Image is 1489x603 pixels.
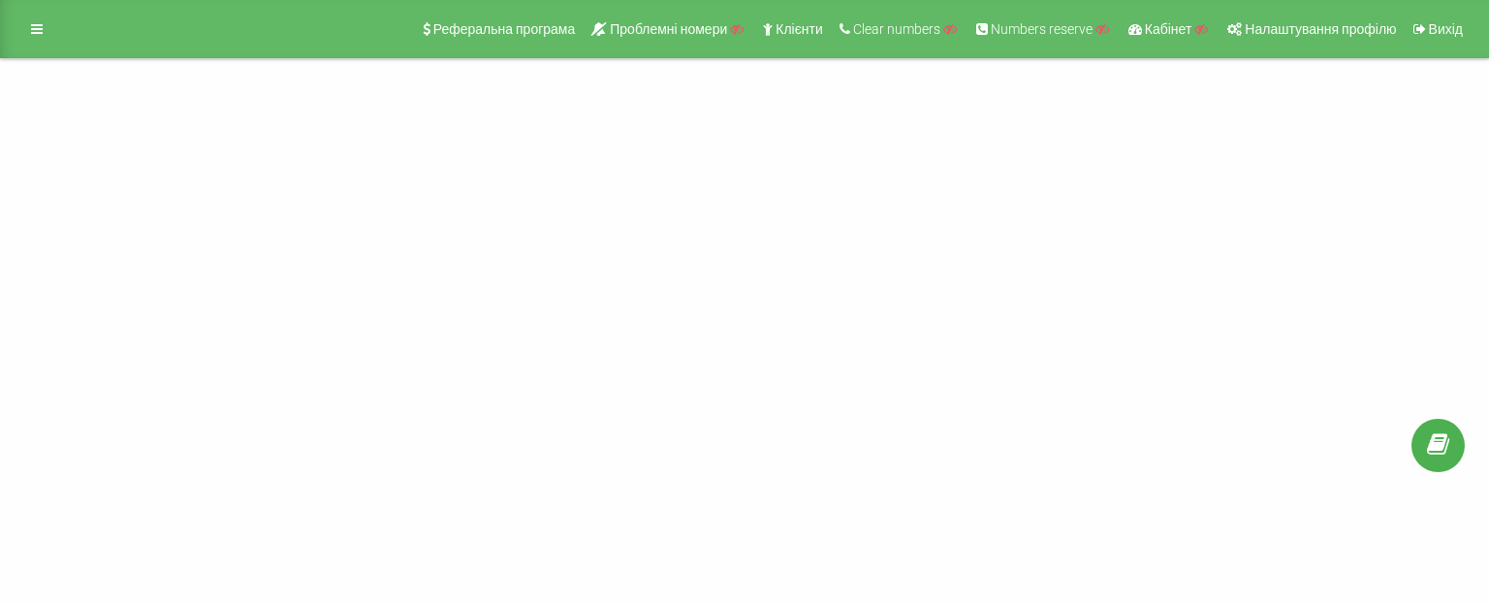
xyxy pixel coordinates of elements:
span: Вихід [1429,21,1463,37]
span: Клієнти [776,21,823,37]
span: Проблемні номери [610,21,727,37]
span: Реферальна програма [433,21,576,37]
span: Clear numbers [853,21,940,37]
span: Налаштування профілю [1245,21,1396,37]
span: Numbers reserve [991,21,1093,37]
span: Кабінет [1145,21,1192,37]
